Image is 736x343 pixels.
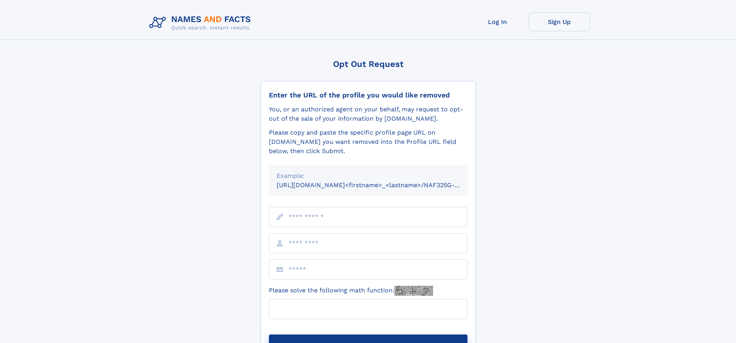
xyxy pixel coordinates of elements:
[467,12,529,31] a: Log In
[529,12,590,31] a: Sign Up
[269,128,467,156] div: Please copy and paste the specific profile page URL on [DOMAIN_NAME] you want removed into the Pr...
[146,12,257,33] img: Logo Names and Facts
[269,91,467,99] div: Enter the URL of the profile you would like removed
[269,286,433,296] label: Please solve the following math function:
[261,59,476,69] div: Opt Out Request
[269,105,467,123] div: You, or an authorized agent on your behalf, may request to opt-out of the sale of your informatio...
[277,181,482,189] small: [URL][DOMAIN_NAME]<firstname>_<lastname>/NAF325G-xxxxxxxx
[277,171,460,181] div: Example:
